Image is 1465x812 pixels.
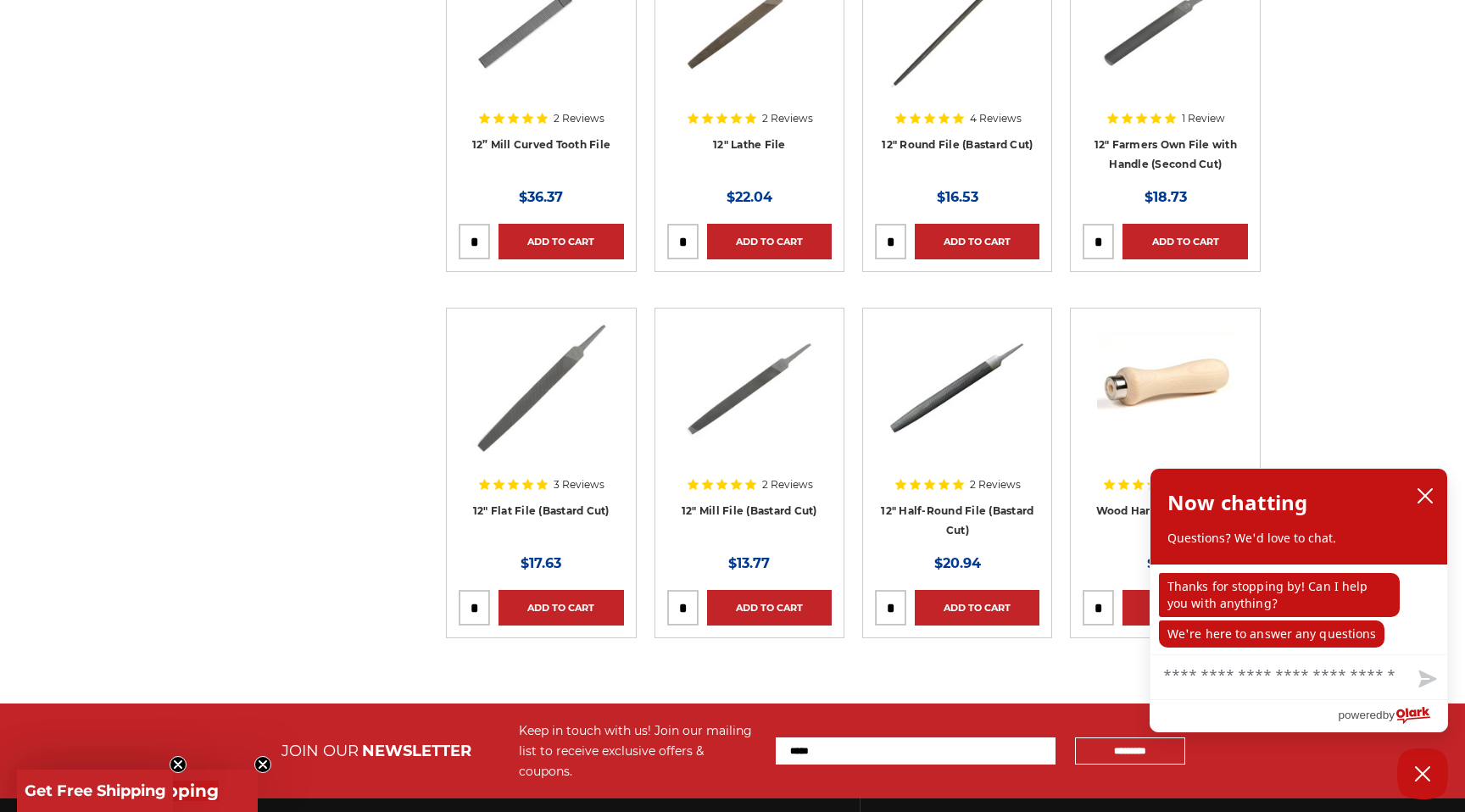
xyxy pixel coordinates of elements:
[707,224,832,259] a: Add to Cart
[915,590,1039,626] a: Add to Cart
[1338,700,1447,731] a: Powered by Olark
[762,114,813,124] span: 2 Reviews
[170,756,187,773] button: Close teaser
[472,138,611,151] a: 12” Mill Curved Tooth File
[473,504,610,517] a: 12" Flat File (Bastard Cut)
[281,742,359,760] span: JOIN OUR
[1097,320,1234,456] img: File Handle
[915,224,1039,259] a: Add to Cart
[1159,573,1400,617] p: Thanks for stopping by! Can I help you with anything?
[554,114,604,124] span: 2 Reviews
[1083,320,1247,485] a: File Handle
[1338,704,1382,726] span: powered
[521,555,561,571] span: $17.63
[519,720,759,781] div: Keep in touch with us! Join our mailing list to receive exclusive offers & coupons.
[881,504,1033,537] a: 12" Half-Round File (Bastard Cut)
[970,480,1021,490] span: 2 Reviews
[1145,189,1187,205] span: $18.73
[970,114,1022,124] span: 4 Reviews
[667,320,832,485] a: 12" Mill File Bastard Cut
[499,590,623,626] a: Add to Cart
[25,781,166,800] span: Get Free Shipping
[472,320,610,456] img: 12" Flat Bastard File
[1147,555,1184,571] span: $5.29
[1150,468,1448,732] div: olark chatbox
[519,189,563,205] span: $36.37
[1159,620,1384,648] p: We're here to answer any questions
[1122,224,1247,259] a: Add to Cart
[1182,114,1225,124] span: 1 Review
[1405,660,1447,699] button: Send message
[889,320,1025,456] img: 12" Half round bastard file
[934,555,981,571] span: $20.94
[1397,748,1448,799] button: Close Chatbox
[937,189,978,205] span: $16.53
[762,480,813,490] span: 2 Reviews
[707,590,832,626] a: Add to Cart
[682,504,817,517] a: 12" Mill File (Bastard Cut)
[459,320,623,485] a: 12" Flat Bastard File
[1167,530,1430,547] p: Questions? We'd love to chat.
[1412,483,1439,509] button: close chatbox
[713,138,786,151] a: 12" Lathe File
[1150,565,1447,654] div: chat
[728,555,770,571] span: $13.77
[1167,486,1307,520] h2: Now chatting
[682,320,817,456] img: 12" Mill File Bastard Cut
[1096,504,1235,537] a: Wood Handle For 12" - 14" Files
[17,770,173,812] div: Get Free ShippingClose teaser
[1383,704,1395,726] span: by
[1095,138,1237,170] a: 12" Farmers Own File with Handle (Second Cut)
[254,756,271,773] button: Close teaser
[727,189,772,205] span: $22.04
[1122,590,1247,626] a: Add to Cart
[17,770,258,812] div: Get Free ShippingClose teaser
[499,224,623,259] a: Add to Cart
[554,480,604,490] span: 3 Reviews
[882,138,1033,151] a: 12" Round File (Bastard Cut)
[362,742,471,760] span: NEWSLETTER
[875,320,1039,485] a: 12" Half round bastard file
